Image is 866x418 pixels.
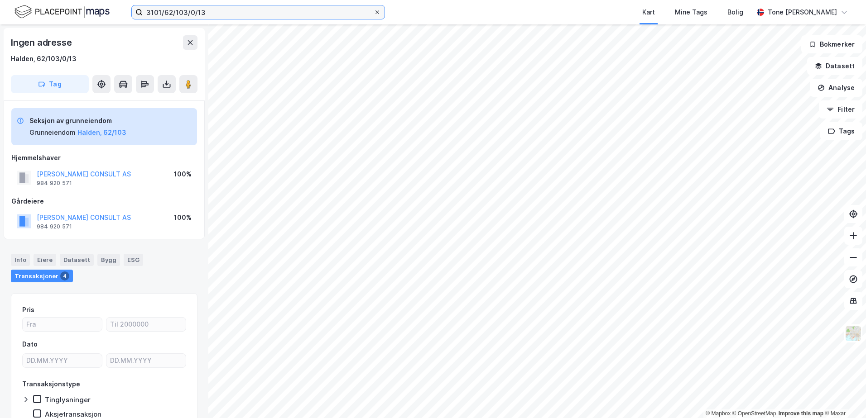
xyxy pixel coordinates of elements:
[11,196,197,207] div: Gårdeiere
[11,53,77,64] div: Halden, 62/103/0/13
[801,35,862,53] button: Bokmerker
[60,254,94,266] div: Datasett
[22,304,34,315] div: Pris
[727,7,743,18] div: Bolig
[22,339,38,350] div: Dato
[34,254,56,266] div: Eiere
[807,57,862,75] button: Datasett
[77,127,126,138] button: Halden, 62/103
[810,79,862,97] button: Analyse
[14,4,110,20] img: logo.f888ab2527a4732fd821a326f86c7f29.svg
[11,35,73,50] div: Ingen adresse
[706,410,731,417] a: Mapbox
[37,180,72,187] div: 984 920 571
[29,127,76,138] div: Grunneiendom
[143,5,374,19] input: Søk på adresse, matrikkel, gårdeiere, leietakere eller personer
[23,318,102,331] input: Fra
[821,375,866,418] iframe: Chat Widget
[106,354,186,367] input: DD.MM.YYYY
[29,115,126,126] div: Seksjon av grunneiendom
[11,254,30,266] div: Info
[820,122,862,140] button: Tags
[768,7,837,18] div: Tone [PERSON_NAME]
[45,395,91,404] div: Tinglysninger
[174,212,192,223] div: 100%
[675,7,707,18] div: Mine Tags
[779,410,823,417] a: Improve this map
[642,7,655,18] div: Kart
[174,169,192,180] div: 100%
[37,223,72,230] div: 984 920 571
[11,152,197,163] div: Hjemmelshaver
[97,254,120,266] div: Bygg
[732,410,776,417] a: OpenStreetMap
[22,379,80,389] div: Transaksjonstype
[23,354,102,367] input: DD.MM.YYYY
[11,270,73,282] div: Transaksjoner
[60,271,69,280] div: 4
[845,325,862,342] img: Z
[106,318,186,331] input: Til 2000000
[819,100,862,119] button: Filter
[11,75,89,93] button: Tag
[124,254,143,266] div: ESG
